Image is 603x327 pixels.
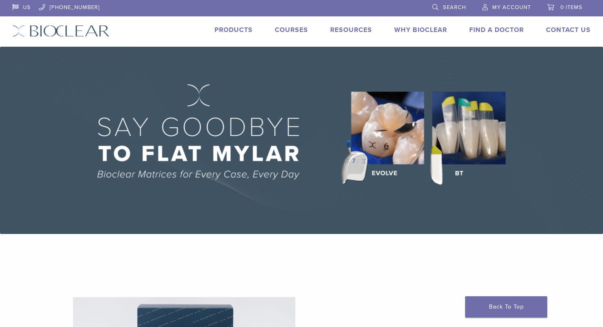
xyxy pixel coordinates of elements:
[215,26,253,34] a: Products
[465,296,547,318] a: Back To Top
[12,25,110,37] img: Bioclear
[394,26,447,34] a: Why Bioclear
[330,26,372,34] a: Resources
[546,26,591,34] a: Contact Us
[275,26,308,34] a: Courses
[443,4,466,11] span: Search
[560,4,582,11] span: 0 items
[492,4,531,11] span: My Account
[469,26,524,34] a: Find A Doctor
